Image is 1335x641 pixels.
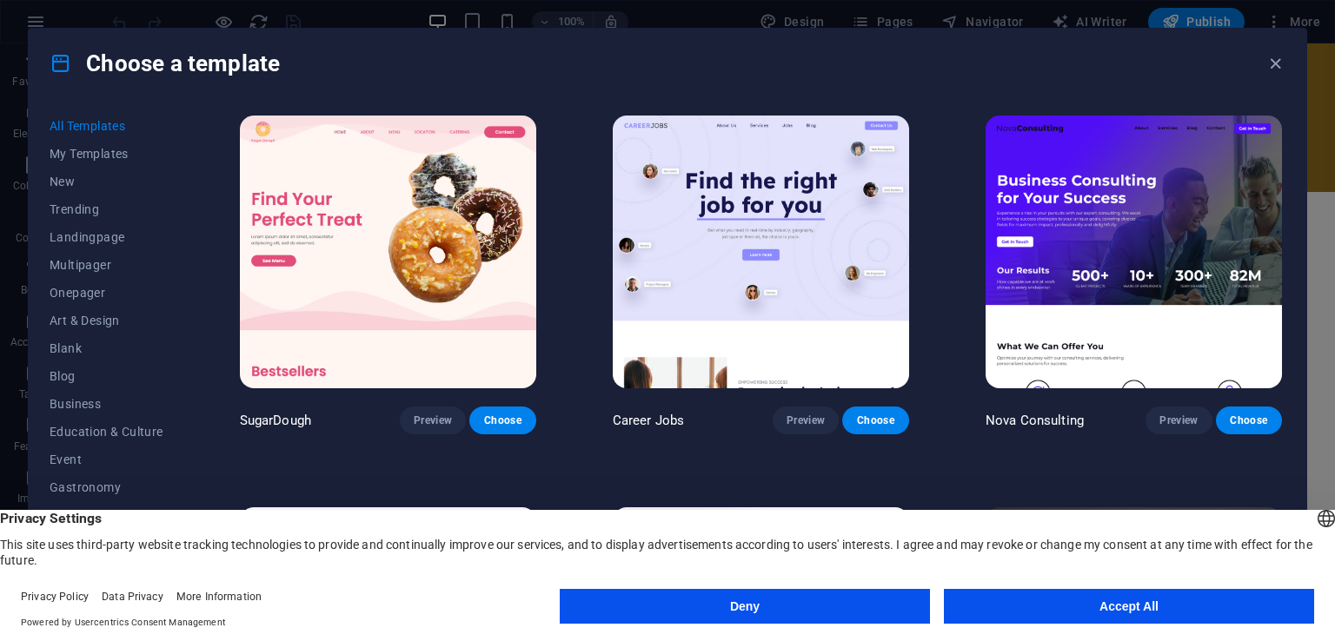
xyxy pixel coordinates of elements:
button: Landingpage [50,223,163,251]
span: Choose [856,413,894,427]
span: Business [50,397,163,411]
span: Onepager [50,286,163,300]
span: Event [50,453,163,466]
span: Multipager [50,258,163,272]
button: Choose [469,406,535,434]
button: Choose [1216,406,1282,434]
button: Onepager [50,279,163,307]
span: Blank [50,341,163,355]
span: Preview [1159,413,1198,427]
span: Trending [50,202,163,216]
button: All Templates [50,112,163,140]
span: Preview [414,413,452,427]
span: Education & Culture [50,425,163,439]
img: Career Jobs [613,116,909,388]
p: Nova Consulting [986,412,1084,429]
span: Health [50,508,163,522]
span: All Templates [50,119,163,133]
button: Art & Design [50,307,163,334]
button: Multipager [50,251,163,279]
span: Blog [50,369,163,383]
span: Choose [483,413,521,427]
p: SugarDough [240,412,311,429]
button: My Templates [50,140,163,168]
p: Career Jobs [613,412,685,429]
button: Choose [842,406,908,434]
span: Art & Design [50,314,163,327]
span: Preview [787,413,825,427]
button: Blog [50,362,163,390]
span: Gastronomy [50,480,163,494]
button: Health [50,501,163,529]
button: New [50,168,163,195]
button: Blank [50,334,163,362]
button: Preview [773,406,839,434]
span: My Templates [50,147,163,161]
button: Business [50,390,163,418]
span: New [50,175,163,188]
span: Choose [1230,413,1268,427]
button: Education & Culture [50,418,163,446]
button: Preview [400,406,466,434]
h4: Choose a template [50,50,280,77]
span: Landingpage [50,230,163,244]
button: Gastronomy [50,473,163,501]
button: Preview [1146,406,1212,434]
button: Event [50,446,163,473]
img: Nova Consulting [986,116,1282,388]
img: SugarDough [240,116,536,388]
button: Trending [50,195,163,223]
